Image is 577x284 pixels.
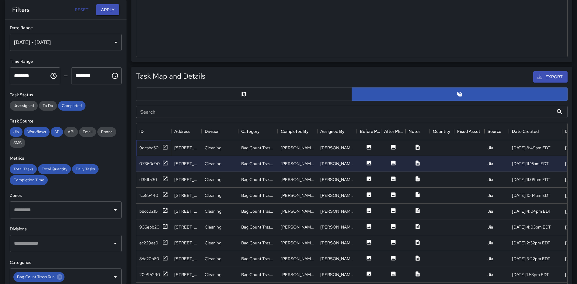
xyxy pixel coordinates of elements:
div: Quantity [430,123,454,140]
h5: Task Map and Details [136,71,205,81]
button: Export [533,71,568,83]
svg: Map [241,91,247,97]
div: Phone [97,127,116,137]
div: Bag Count Trash Run [241,240,275,246]
div: Total Quantity [38,164,71,174]
div: Jia [488,176,493,183]
h6: Metrics [10,155,122,162]
div: Jia [488,256,493,262]
div: Cleaning [205,192,221,198]
div: Total Tasks [10,164,37,174]
span: SMS [10,140,25,145]
button: Apply [96,4,119,16]
div: Bag Count Trash Run [241,208,275,214]
div: 311 [51,127,63,137]
div: Marlowe Phillips [281,161,314,167]
div: 8dc20b80 [139,256,159,262]
div: Marlowe Phillips [320,176,354,183]
div: 936ebb20 [139,224,159,230]
div: Source [488,123,501,140]
button: 8dc20b80 [139,255,168,263]
div: To Do [39,101,57,111]
div: ac229aa0 [139,240,158,246]
span: 311 [51,129,63,134]
div: Bag Count Trash Run [13,272,64,282]
span: Total Quantity [38,166,71,172]
div: SMS [10,138,25,148]
div: Completed By [281,123,308,140]
div: Marlowe Phillips [320,145,354,151]
button: 1ce8e440 [139,192,168,199]
div: Jia [488,161,493,167]
div: Marlowe Phillips [281,192,314,198]
div: Andre Smith [281,240,314,246]
div: Jia [488,192,493,198]
div: Cleaning [205,145,221,151]
div: Bag Count Trash Run [241,192,275,198]
span: API [64,129,78,134]
button: 07360c90 [139,160,168,168]
div: Bag Count Trash Run [241,161,275,167]
div: Bag Count Trash Run [241,224,275,230]
div: 805 7th Street Northeast [174,208,199,214]
div: Marlowe Phillips [320,224,354,230]
div: Cleaning [205,240,221,246]
div: 8/12/2025, 2:32pm EDT [512,240,550,246]
button: 9dcabc50 [139,144,168,152]
div: Andre Smith [281,272,314,278]
div: Date Created [512,123,539,140]
span: Daily Tasks [72,166,99,172]
div: 654 H Street Northeast [174,161,199,167]
div: Source [485,123,509,140]
div: After Photo [384,123,405,140]
div: 8/13/2025, 4:04pm EDT [512,208,551,214]
span: To Do [39,103,57,108]
div: 20e95290 [139,272,160,278]
button: Open [111,239,120,248]
button: Open [111,273,120,281]
div: Jia [488,272,493,278]
div: 8/15/2025, 10:14am EDT [512,192,551,198]
svg: Table [457,91,463,97]
div: 9dcabc50 [139,145,158,151]
div: Jia [488,208,493,214]
span: Jia [10,129,23,134]
h6: Date Range [10,25,122,31]
div: Address [174,123,190,140]
button: ac229aa0 [139,239,168,247]
div: Quantity [433,123,450,140]
h6: Filters [12,5,30,15]
div: API [64,127,78,137]
span: Bag Count Trash Run [13,273,58,280]
div: Category [241,123,259,140]
div: 1ce8e440 [139,192,158,198]
button: b8cc0210 [139,208,168,215]
span: Total Tasks [10,166,37,172]
div: Marlowe Phillips [320,161,354,167]
div: Bag Count Trash Run [241,256,275,262]
div: 07360c90 [139,161,160,167]
div: ID [136,123,171,140]
button: d351f530 [139,176,168,183]
div: 1200 North Capitol Street Northwest [174,192,199,198]
h6: Time Range [10,58,122,65]
div: 8/17/2025, 8:49am EDT [512,145,551,151]
div: Completed [58,101,85,111]
button: Reset [72,4,91,16]
div: Before Photo [360,123,381,140]
div: 1403 Okie Street Northeast [174,256,199,262]
h6: Task Source [10,118,122,125]
div: Before Photo [357,123,381,140]
div: Address [171,123,202,140]
div: Category [238,123,278,140]
div: Completion Time [10,175,48,185]
div: Cleaning [205,176,221,183]
div: 1403 Okie Street Northeast [174,145,199,151]
div: Cleaning [205,208,221,214]
span: Completion Time [10,177,48,183]
span: Phone [97,129,116,134]
div: d351f530 [139,176,157,183]
div: Cleaning [205,224,221,230]
button: Map [136,87,352,101]
div: Andre Smith [320,240,354,246]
